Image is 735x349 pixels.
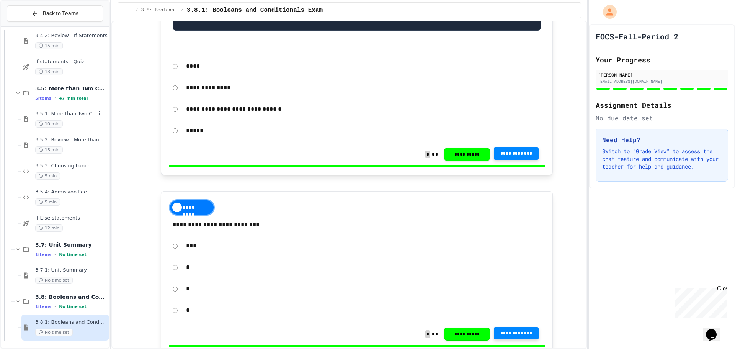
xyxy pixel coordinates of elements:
span: No time set [35,277,73,284]
span: 10 min [35,120,63,128]
span: No time set [35,329,73,336]
span: ... [124,7,132,13]
button: Back to Teams [7,5,103,22]
span: No time set [59,304,87,309]
div: No due date set [596,113,728,123]
span: 3.8.1: Booleans and Conditionals Exam [187,6,323,15]
div: [PERSON_NAME] [598,71,726,78]
span: 3.8: Booleans and Conditionals Quiz [141,7,178,13]
span: / [181,7,184,13]
span: 5 items [35,96,51,101]
span: 3.4.2: Review - If Statements [35,33,108,39]
span: 5 min [35,198,60,206]
h3: Need Help? [602,135,722,144]
span: • [54,251,56,257]
div: [EMAIL_ADDRESS][DOMAIN_NAME] [598,79,726,84]
span: 5 min [35,172,60,180]
span: 3.8.1: Booleans and Conditionals Exam [35,319,108,326]
span: No time set [59,252,87,257]
span: 3.5: More than Two Choices [35,85,108,92]
span: 13 min [35,68,63,75]
span: • [54,303,56,310]
span: If Else statements [35,215,108,221]
iframe: chat widget [703,318,727,341]
span: Back to Teams [43,10,78,18]
span: 3.5.3: Choosing Lunch [35,163,108,169]
span: 1 items [35,304,51,309]
span: / [135,7,138,13]
span: • [54,95,56,101]
span: 3.5.1: More than Two Choices [35,111,108,117]
p: Switch to "Grade View" to access the chat feature and communicate with your teacher for help and ... [602,147,722,170]
h1: FOCS-Fall-Period 2 [596,31,678,42]
h2: Assignment Details [596,100,728,110]
span: 12 min [35,224,63,232]
span: 3.7.1: Unit Summary [35,267,108,274]
div: Chat with us now!Close [3,3,53,49]
iframe: chat widget [671,285,727,318]
span: 3.5.2: Review - More than Two Choices [35,137,108,143]
span: If statements - Quiz [35,59,108,65]
span: 47 min total [59,96,88,101]
span: 3.8: Booleans and Conditionals Quiz [35,293,108,300]
span: 3.5.4: Admission Fee [35,189,108,195]
span: 1 items [35,252,51,257]
span: 15 min [35,42,63,49]
span: 3.7: Unit Summary [35,241,108,248]
span: 15 min [35,146,63,154]
h2: Your Progress [596,54,728,65]
div: My Account [595,3,619,21]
